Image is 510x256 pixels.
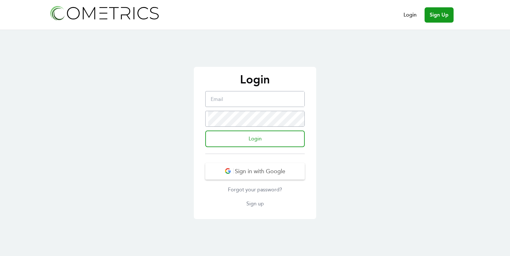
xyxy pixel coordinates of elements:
input: Login [205,131,305,147]
img: Cometrics logo [48,4,160,22]
a: Sign up [205,200,305,208]
a: Login [404,11,417,19]
p: Login [200,73,310,86]
input: Email [208,91,304,107]
a: Sign Up [425,7,454,23]
a: Forgot your password? [205,186,305,194]
button: Sign in with Google [205,163,305,180]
